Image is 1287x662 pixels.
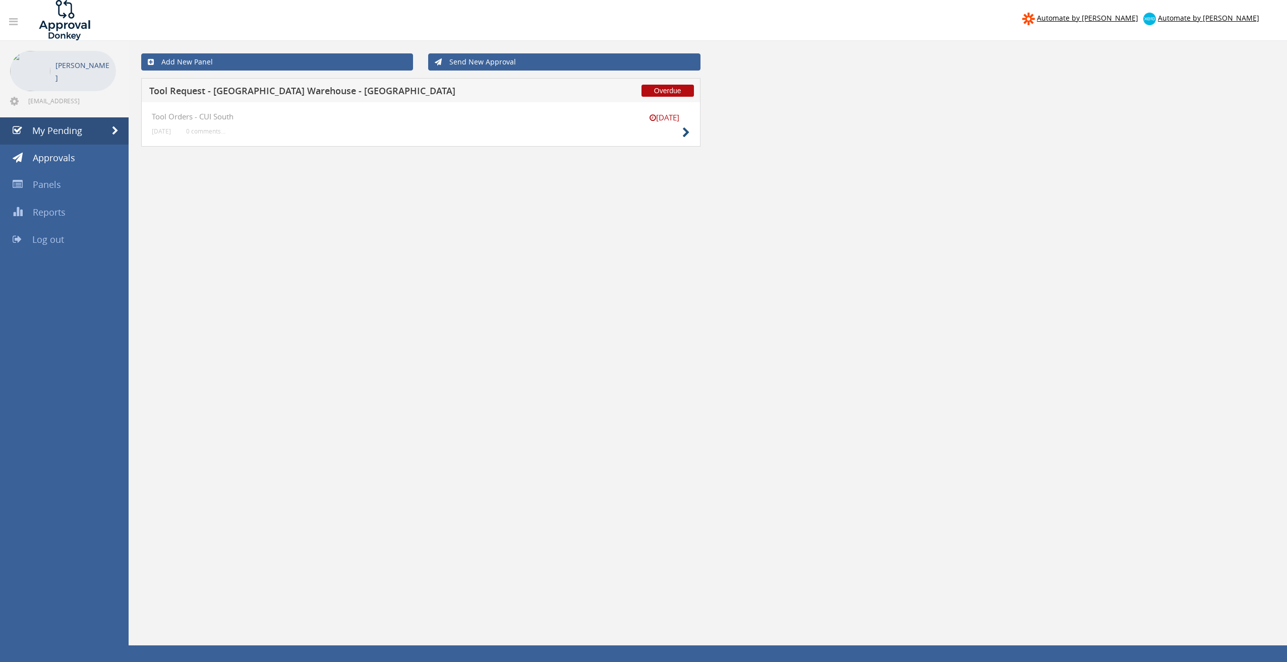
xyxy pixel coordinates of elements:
span: Approvals [33,152,75,164]
span: My Pending [32,124,82,137]
h4: Tool Orders - CUI South [152,112,690,121]
span: Panels [33,178,61,190]
small: [DATE] [639,112,690,123]
span: Automate by [PERSON_NAME] [1037,13,1138,23]
a: Send New Approval [428,53,700,71]
img: xero-logo.png [1143,13,1156,25]
p: [PERSON_NAME] [55,59,111,84]
span: Log out [32,233,64,245]
span: Reports [33,206,66,218]
span: [EMAIL_ADDRESS][DOMAIN_NAME] [28,97,114,105]
span: Automate by [PERSON_NAME] [1158,13,1259,23]
small: 0 comments... [186,127,225,135]
h5: Tool Request - [GEOGRAPHIC_DATA] Warehouse - [GEOGRAPHIC_DATA] [149,86,530,99]
img: zapier-logomark.png [1022,13,1035,25]
a: Add New Panel [141,53,413,71]
span: Overdue [641,85,694,97]
small: [DATE] [152,127,171,135]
